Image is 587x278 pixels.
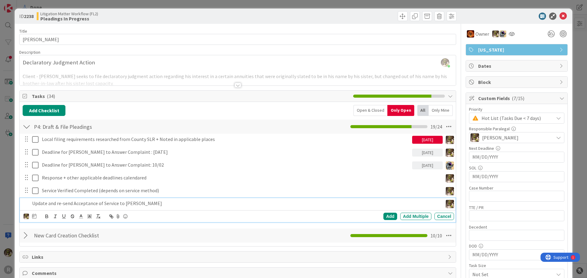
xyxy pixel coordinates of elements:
span: Support [13,1,28,8]
span: Tasks [32,92,350,100]
input: MM/DD/YYYY [472,171,561,182]
label: Decedent [469,224,487,230]
span: ID [19,13,34,20]
p: Service Verified Completed (depends on service method) [42,187,440,194]
span: Litigation Matter Workflow (FL2) [40,11,98,16]
div: Next Deadline [469,146,564,150]
img: DG [446,136,454,144]
span: 19 / 24 [430,123,442,130]
div: [DATE] [412,161,443,169]
label: Case Number [469,185,493,191]
label: Title [19,28,27,34]
button: Add Checklist [23,105,65,116]
div: Responsible Paralegal [469,127,564,131]
span: ( 7/15 ) [512,95,524,101]
img: DG [24,214,29,219]
input: Add Checklist... [32,121,169,132]
span: [PERSON_NAME] [482,134,519,141]
span: Description [19,49,40,55]
span: Hot List (Tasks Due < 7 days) [482,114,551,122]
span: ( 34 ) [47,93,55,99]
img: TM [500,31,506,37]
div: Priority [469,107,564,111]
b: 2238 [24,13,34,19]
div: Cancel [434,213,454,220]
div: Only Open [387,105,414,116]
img: DG [492,31,499,37]
img: DG [446,200,454,208]
input: MM/DD/YYYY [472,250,561,260]
div: Only Mine [429,105,453,116]
label: TTE / PR [469,205,484,210]
div: All [417,105,429,116]
p: Update and re-send Acceptance of Service to [PERSON_NAME] [32,200,440,207]
img: TR [467,30,474,38]
div: SOL [469,166,564,170]
input: MM/DD/YYYY [472,152,561,162]
img: DG [471,133,479,142]
span: 10 / 10 [430,232,442,239]
div: [DATE] [412,136,443,144]
input: type card name here... [19,34,456,45]
img: yW9LRPfq2I1p6cQkqhMnMPjKb8hcA9gF.jpg [441,58,449,67]
span: Comments [32,269,445,277]
span: Links [32,253,445,261]
h3: Declaratory Judgment Action [23,59,453,66]
span: [US_STATE] [478,46,556,53]
p: Local filing requirements researched from County SLR + Noted in applicable places [42,136,410,143]
span: Owner [475,30,489,38]
p: Deadline for [PERSON_NAME] to Answer Complaint: 10/02 [42,161,410,168]
div: DOD [469,244,564,248]
span: Custom Fields [478,95,556,102]
span: Dates [478,62,556,70]
div: [DATE] [412,149,443,157]
img: DG [446,174,454,182]
div: Task Size [469,263,564,268]
div: 1 [32,2,33,7]
span: Block [478,78,556,86]
input: Add Checklist... [32,230,169,241]
div: Add [383,213,397,220]
p: Response + other applicable deadlines calendared [42,174,440,181]
b: Pleadings In Progress [40,16,98,21]
p: Deadline for [PERSON_NAME] to Answer Complaint : [DATE] [42,149,410,156]
img: TM [446,161,454,170]
div: Add Multiple [400,213,431,220]
div: Open & Closed [353,105,387,116]
img: DG [446,149,454,157]
img: DG [446,187,454,195]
